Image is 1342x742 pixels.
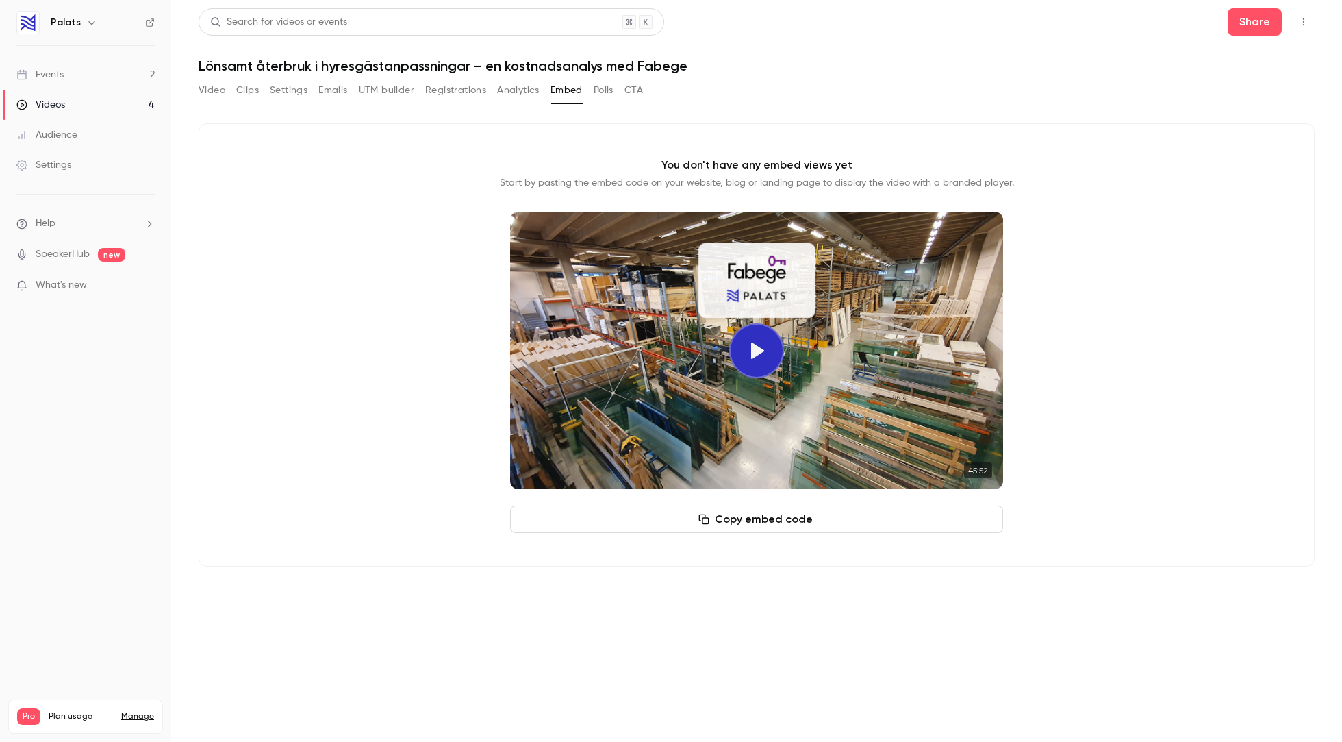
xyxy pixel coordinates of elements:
div: Videos [16,98,65,112]
span: What's new [36,278,87,293]
button: Copy embed code [510,506,1003,533]
time: 45:52 [964,462,992,478]
div: Search for videos or events [210,15,347,29]
section: Cover [510,212,1003,489]
button: UTM builder [359,79,414,101]
a: Manage [121,711,154,722]
span: Plan usage [49,711,113,722]
button: Settings [270,79,307,101]
img: Palats [17,12,39,34]
button: Registrations [425,79,486,101]
button: Polls [594,79,613,101]
a: SpeakerHub [36,247,90,262]
span: new [98,248,125,262]
h6: Palats [51,16,81,29]
button: CTA [624,79,643,101]
h1: Lönsamt återbruk i hyresgästanpassningar – en kostnadsanalys med Fabege [199,58,1315,74]
li: help-dropdown-opener [16,217,155,231]
iframe: Noticeable Trigger [138,280,155,292]
button: Embed [550,79,583,101]
button: Emails [318,79,347,101]
button: Analytics [497,79,540,101]
p: Start by pasting the embed code on your website, blog or landing page to display the video with a... [500,176,1014,190]
p: You don't have any embed views yet [661,157,852,173]
div: Audience [16,128,77,142]
button: Clips [236,79,259,101]
span: Help [36,217,55,231]
div: Events [16,68,64,82]
div: Settings [16,158,71,172]
span: Pro [17,708,40,725]
button: Video [199,79,225,101]
button: Play video [729,323,784,378]
button: Share [1228,8,1282,36]
button: Top Bar Actions [1293,11,1315,33]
